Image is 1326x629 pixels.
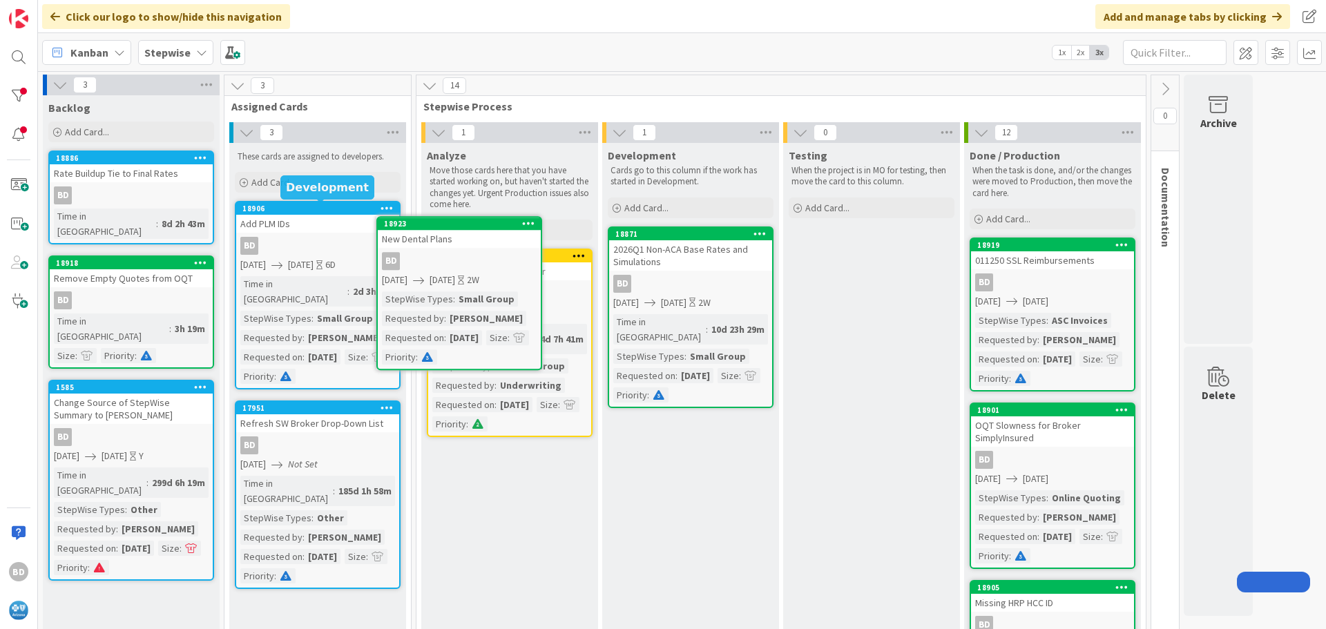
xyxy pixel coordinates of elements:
[443,224,488,236] span: Add Card...
[977,583,1134,592] div: 18905
[314,311,376,326] div: Small Group
[1023,294,1048,309] span: [DATE]
[156,216,158,231] span: :
[971,404,1134,447] div: 18901OQT Slowness for Broker SimplyInsured
[240,457,266,472] span: [DATE]
[54,209,156,239] div: Time in [GEOGRAPHIC_DATA]
[452,124,475,141] span: 1
[242,403,399,413] div: 17951
[50,381,213,394] div: 1585
[1037,332,1039,347] span: :
[235,400,401,589] a: 17951Refresh SW Broker Drop-Down ListBD[DATE]Not SetTime in [GEOGRAPHIC_DATA]:185d 1h 58mStepWise...
[1053,46,1071,59] span: 1x
[286,181,369,194] h5: Development
[240,369,274,384] div: Priority
[260,124,283,141] span: 3
[977,405,1134,415] div: 18901
[1101,351,1103,367] span: :
[42,4,290,29] div: Click our logo to show/hide this navigation
[236,215,399,233] div: Add PLM IDs
[236,414,399,432] div: Refresh SW Broker Drop-Down List
[1159,168,1173,247] span: Documentation
[684,349,686,364] span: :
[171,321,209,336] div: 3h 19m
[1039,332,1120,347] div: [PERSON_NAME]
[428,250,591,262] div: 18246
[302,530,305,545] span: :
[647,387,649,403] span: :
[251,176,296,188] span: Add Card...
[971,239,1134,269] div: 18919011250 SSL Reimbursements
[345,549,366,564] div: Size
[975,510,1037,525] div: Requested by
[240,510,311,525] div: StepWise Types
[432,284,450,302] div: BD
[975,351,1037,367] div: Requested on
[302,330,305,345] span: :
[480,305,506,320] span: [DATE]
[54,348,75,363] div: Size
[240,530,302,545] div: Requested by
[971,416,1134,447] div: OQT Slowness for Broker SimplyInsured
[971,581,1134,612] div: 18905Missing HRP HCC ID
[50,152,213,164] div: 18886
[50,381,213,424] div: 1585Change Source of StepWise Summary to [PERSON_NAME]
[48,255,214,369] a: 18918Remove Empty Quotes from OQTBDTime in [GEOGRAPHIC_DATA]:3h 19mSize:Priority:
[1123,40,1227,65] input: Quick Filter...
[54,428,72,446] div: BD
[347,284,349,299] span: :
[118,541,154,556] div: [DATE]
[1039,351,1075,367] div: [DATE]
[466,416,468,432] span: :
[238,151,398,162] p: These cards are assigned to developers.
[527,331,587,347] div: 144d 7h 41m
[503,358,506,374] span: :
[235,201,401,389] a: 18906Add PLM IDsBD[DATE][DATE]6DTime in [GEOGRAPHIC_DATA]:2d 3h 8mStepWise Types:Small GroupReque...
[366,549,368,564] span: :
[615,229,772,239] div: 18871
[50,257,213,287] div: 18918Remove Empty Quotes from OQT
[698,296,711,310] div: 2W
[432,378,494,393] div: Requested by
[236,402,399,432] div: 17951Refresh SW Broker Drop-Down List
[116,541,118,556] span: :
[432,324,525,354] div: Time in [GEOGRAPHIC_DATA]
[609,275,772,293] div: BD
[432,358,503,374] div: StepWise Types
[708,322,768,337] div: 10d 23h 29m
[975,294,1001,309] span: [DATE]
[975,371,1009,386] div: Priority
[139,449,144,463] div: Y
[1048,490,1124,505] div: Online Quoting
[288,258,314,272] span: [DATE]
[50,269,213,287] div: Remove Empty Quotes from OQT
[608,148,676,162] span: Development
[972,165,1133,199] p: When the task is done, and/or the changes were moved to Production, then move the card here.
[1037,510,1039,525] span: :
[1200,115,1237,131] div: Archive
[971,273,1134,291] div: BD
[609,228,772,271] div: 188712026Q1 Non-ACA Base Rates and Simulations
[54,186,72,204] div: BD
[236,202,399,233] div: 18906Add PLM IDs
[497,378,565,393] div: Underwriting
[427,148,466,162] span: Analyze
[427,249,593,437] a: 18246SGRen Before Save TriggerBD[DATE][DATE]YTime in [GEOGRAPHIC_DATA]:144d 7h 41mStepWise Types:...
[70,44,108,61] span: Kanban
[302,549,305,564] span: :
[236,436,399,454] div: BD
[494,378,497,393] span: :
[56,383,213,392] div: 1585
[240,276,347,307] div: Time in [GEOGRAPHIC_DATA]
[242,204,399,213] div: 18906
[1037,529,1039,544] span: :
[56,153,213,163] div: 18886
[274,568,276,583] span: :
[240,549,302,564] div: Requested on
[240,436,258,454] div: BD
[443,77,466,94] span: 14
[686,349,749,364] div: Small Group
[537,397,558,412] div: Size
[88,560,90,575] span: :
[144,46,191,59] b: Stepwise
